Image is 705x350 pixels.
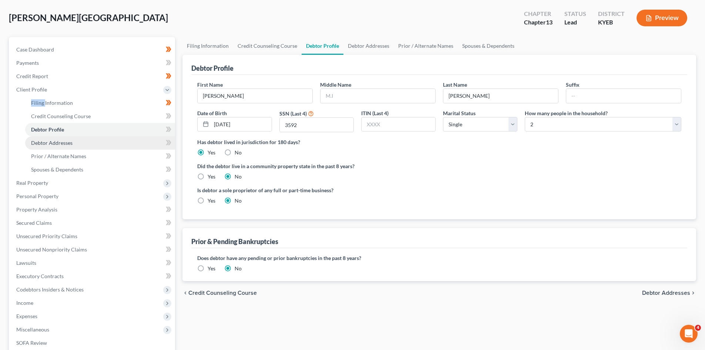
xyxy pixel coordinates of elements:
label: Date of Birth [197,109,227,117]
a: SOFA Review [10,336,175,350]
label: Yes [208,149,215,156]
span: Credit Counseling Course [31,113,91,119]
span: Filing Information [31,100,73,106]
label: Yes [208,173,215,180]
span: Lawsuits [16,260,36,266]
label: Yes [208,197,215,204]
span: Spouses & Dependents [31,166,83,173]
input: XXXX [280,118,353,132]
span: Debtor Profile [31,126,64,133]
span: Expenses [16,313,37,319]
span: Secured Claims [16,220,52,226]
div: Debtor Profile [191,64,234,73]
span: Debtor Addresses [642,290,690,296]
span: 13 [546,19,553,26]
label: No [235,197,242,204]
label: Does debtor have any pending or prior bankruptcies in the past 8 years? [197,254,681,262]
input: -- [566,89,681,103]
span: Unsecured Priority Claims [16,233,77,239]
input: -- [198,89,312,103]
span: Codebtors Insiders & Notices [16,286,84,293]
span: Client Profile [16,86,47,93]
a: Credit Counseling Course [25,110,175,123]
a: Executory Contracts [10,270,175,283]
span: Case Dashboard [16,46,54,53]
button: Preview [637,10,687,26]
span: Executory Contracts [16,273,64,279]
a: Secured Claims [10,216,175,230]
div: Chapter [524,18,553,27]
label: Suffix [566,81,580,89]
div: Lead [564,18,586,27]
span: Miscellaneous [16,326,49,333]
label: Has debtor lived in jurisdiction for 180 days? [197,138,681,146]
input: M.I [320,89,435,103]
div: District [598,10,625,18]
input: XXXX [362,117,435,131]
div: Prior & Pending Bankruptcies [191,237,278,246]
a: Debtor Addresses [25,136,175,150]
label: Is debtor a sole proprietor of any full or part-time business? [197,186,436,194]
a: Filing Information [182,37,233,55]
div: Chapter [524,10,553,18]
a: Spouses & Dependents [25,163,175,176]
span: 4 [695,325,701,331]
label: How many people in the household? [525,109,608,117]
label: Did the debtor live in a community property state in the past 8 years? [197,162,681,170]
i: chevron_left [182,290,188,296]
span: [PERSON_NAME][GEOGRAPHIC_DATA] [9,12,168,23]
span: Real Property [16,180,48,186]
a: Debtor Addresses [343,37,394,55]
span: Property Analysis [16,206,57,213]
span: Prior / Alternate Names [31,153,86,159]
span: Unsecured Nonpriority Claims [16,246,87,253]
button: Debtor Addresses chevron_right [642,290,696,296]
a: Credit Counseling Course [233,37,302,55]
label: No [235,173,242,180]
a: Debtor Profile [302,37,343,55]
label: No [235,149,242,156]
a: Case Dashboard [10,43,175,56]
a: Prior / Alternate Names [25,150,175,163]
a: Unsecured Priority Claims [10,230,175,243]
a: Spouses & Dependents [458,37,519,55]
span: SOFA Review [16,340,47,346]
label: Yes [208,265,215,272]
label: Last Name [443,81,467,89]
div: KYEB [598,18,625,27]
span: Personal Property [16,193,58,199]
label: SSN (Last 4) [279,110,307,117]
a: Filing Information [25,96,175,110]
iframe: Intercom live chat [680,325,698,343]
div: Status [564,10,586,18]
a: Payments [10,56,175,70]
a: Unsecured Nonpriority Claims [10,243,175,256]
a: Debtor Profile [25,123,175,136]
span: Income [16,300,33,306]
span: Debtor Addresses [31,140,73,146]
a: Prior / Alternate Names [394,37,458,55]
a: Property Analysis [10,203,175,216]
label: First Name [197,81,223,89]
label: Marital Status [443,109,476,117]
input: -- [443,89,558,103]
label: Middle Name [320,81,351,89]
button: chevron_left Credit Counseling Course [182,290,257,296]
a: Credit Report [10,70,175,83]
span: Credit Report [16,73,48,79]
label: ITIN (Last 4) [361,109,389,117]
input: MM/DD/YYYY [211,117,271,131]
label: No [235,265,242,272]
i: chevron_right [690,290,696,296]
span: Payments [16,60,39,66]
span: Credit Counseling Course [188,290,257,296]
a: Lawsuits [10,256,175,270]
